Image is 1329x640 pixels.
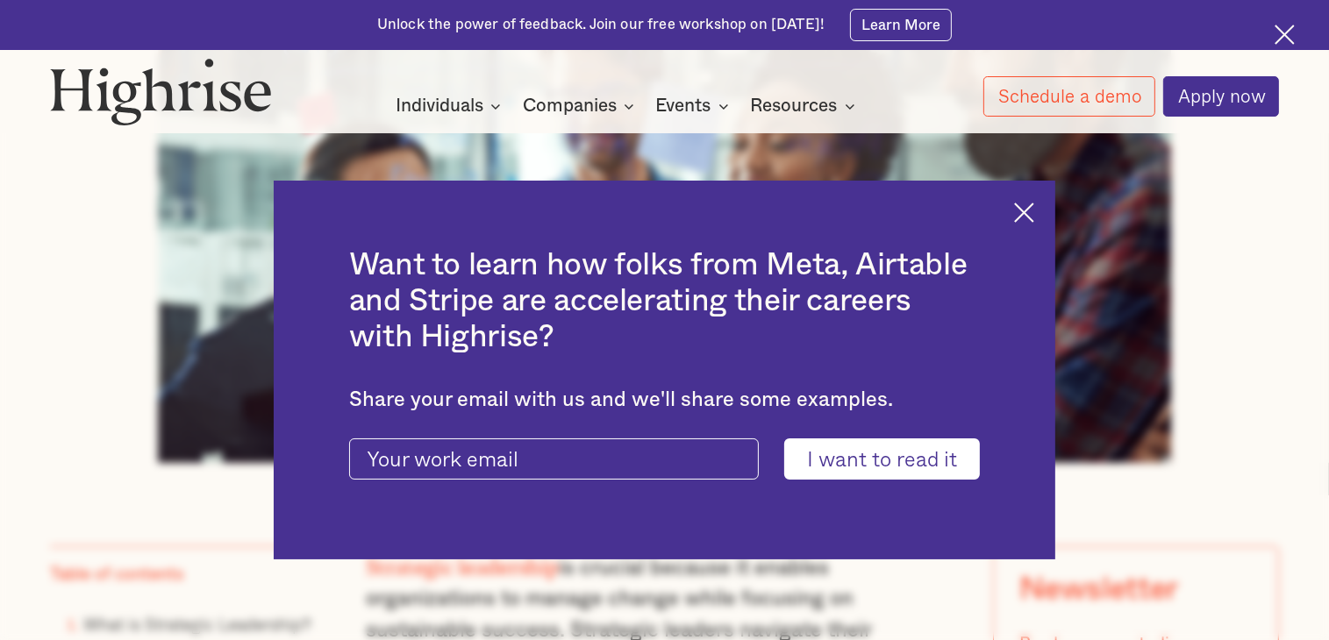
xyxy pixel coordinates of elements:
a: Schedule a demo [983,76,1155,117]
input: Your work email [349,438,759,480]
form: current-ascender-blog-article-modal-form [349,438,981,480]
div: Share your email with us and we'll share some examples. [349,388,981,413]
div: Resources [751,96,838,117]
div: Events [656,96,711,117]
div: Companies [523,96,617,117]
img: Highrise logo [50,58,272,125]
div: Resources [751,96,861,117]
div: Individuals [396,96,483,117]
input: I want to read it [784,438,980,480]
div: Individuals [396,96,506,117]
h2: Want to learn how folks from Meta, Airtable and Stripe are accelerating their careers with Highrise? [349,247,981,356]
div: Events [656,96,734,117]
img: Cross icon [1014,203,1034,223]
a: Learn More [850,9,953,40]
div: Companies [523,96,639,117]
div: Unlock the power of feedback. Join our free workshop on [DATE]! [377,15,825,35]
a: Apply now [1163,76,1279,117]
img: Cross icon [1275,25,1295,45]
